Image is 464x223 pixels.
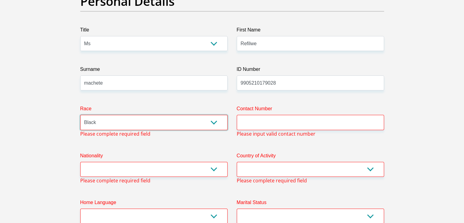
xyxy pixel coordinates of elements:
[80,130,150,137] span: Please complete required field
[237,66,384,75] label: ID Number
[80,177,150,184] span: Please complete required field
[237,26,384,36] label: First Name
[80,152,228,162] label: Nationality
[237,152,384,162] label: Country of Activity
[237,130,315,137] span: Please input valid contact number
[237,177,307,184] span: Please complete required field
[80,75,228,90] input: Surname
[237,105,384,115] label: Contact Number
[80,105,228,115] label: Race
[80,66,228,75] label: Surname
[80,26,228,36] label: Title
[80,199,228,209] label: Home Language
[237,36,384,51] input: First Name
[237,75,384,90] input: ID Number
[237,199,384,209] label: Marital Status
[237,115,384,130] input: Contact Number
